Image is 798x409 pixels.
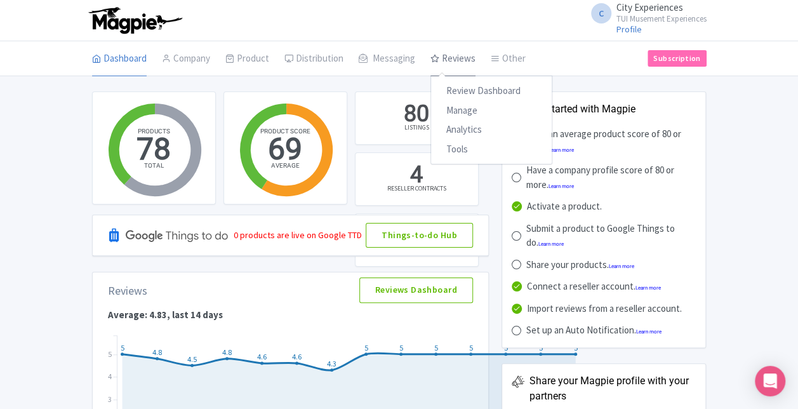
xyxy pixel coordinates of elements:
a: Company [162,41,210,77]
div: Open Intercom Messenger [755,366,785,396]
a: C City Experiences TUI Musement Experiences [583,3,707,23]
div: 80 [404,98,429,130]
div: Submit a product to Google Things to do. [526,222,696,250]
div: Import reviews from a reseller account. [527,302,682,316]
div: Reviews [108,282,147,299]
div: 0 products are live on Google TTD [234,229,362,242]
div: Share your Magpie profile with your partners [529,373,696,404]
div: Have a company profile score of 80 or more. [526,163,696,192]
a: Tools [431,140,552,159]
a: Learn more [538,241,564,247]
a: Messaging [359,41,415,77]
a: Things-to-do Hub [366,223,473,248]
a: Manage [431,101,552,121]
a: Learn more [635,285,661,291]
a: Learn more [549,147,574,153]
a: Reviews [430,41,475,77]
img: logo-ab69f6fb50320c5b225c76a69d11143b.png [86,6,184,34]
div: Getting started with Magpie [512,102,696,117]
img: Google TTD [108,215,230,256]
a: Reviews Dashboard [359,278,473,303]
span: City Experiences [616,1,683,13]
div: Connect a reseller account. [527,279,661,294]
div: 4 [410,159,423,191]
a: 80 LISTINGS [355,91,479,145]
div: Have an average product score of 80 or more. [526,127,696,156]
small: TUI Musement Experiences [616,15,707,23]
tspan: 5 [107,349,111,358]
a: Analytics [431,120,552,140]
a: Learn more [609,264,634,269]
a: Product [225,41,269,77]
a: Dashboard [92,41,147,77]
tspan: 3 [107,394,111,403]
div: Share your products. [526,258,634,272]
span: C [591,3,611,23]
div: Activate a product. [527,199,602,214]
tspan: 4 [107,371,111,380]
p: Average: 4.83, last 14 days [98,308,483,323]
div: RESELLER CONTRACTS [387,184,446,193]
a: Learn more [549,184,574,189]
a: Profile [616,23,642,35]
div: LISTINGS [404,123,429,132]
a: Learn more [636,329,662,335]
a: Distribution [284,41,343,77]
a: Subscription [648,50,706,67]
a: Other [491,41,526,77]
div: Set up an Auto Notification. [526,323,662,338]
a: Review Dashboard [431,81,552,101]
a: 4 RESELLER CONTRACTS [355,152,479,206]
a: 0 PRODUCTS SHARED [355,213,479,267]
